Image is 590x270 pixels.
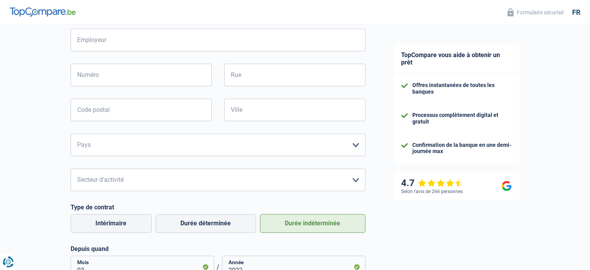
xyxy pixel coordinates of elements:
[503,6,568,19] button: Formulaire sécurisé
[412,112,512,125] div: Processus complètement digital et gratuit
[393,44,519,74] div: TopCompare vous aide à obtenir un prêt
[71,214,152,233] label: Intérimaire
[156,214,256,233] label: Durée déterminée
[401,189,463,194] div: Selon l’avis de 266 personnes
[260,214,365,233] label: Durée indéterminée
[401,178,464,189] div: 4.7
[412,82,512,95] div: Offres instantanées de toutes les banques
[71,204,365,211] label: Type de contrat
[10,7,76,17] img: TopCompare Logo
[572,8,580,17] div: fr
[71,245,365,253] label: Depuis quand
[412,142,512,155] div: Confirmation de la banque en une demi-journée max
